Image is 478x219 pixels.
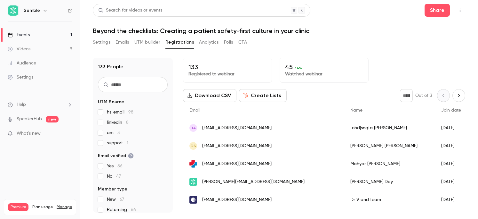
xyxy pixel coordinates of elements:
div: that's worked [87,88,118,94]
a: SpeakerHub [17,116,42,122]
div: I will check why you didn't see them in the backstage [10,122,100,134]
span: Plan usage [32,205,53,210]
div: Salim says… [5,14,123,39]
img: semble.io [189,178,197,186]
span: New [107,196,124,203]
div: [DATE] [435,137,467,155]
button: Start recording [41,190,46,196]
button: Upload attachment [10,190,15,196]
span: Returning [107,206,136,213]
span: No [107,173,121,180]
h6: Semble [24,7,40,14]
div: [DATE] [435,119,467,137]
a: Manage [57,205,72,210]
div: Dr V and team [344,191,435,209]
div: Salim says… [5,118,123,143]
span: Email [189,108,200,113]
div: I will check why you didn't see them in the backstage [5,118,105,138]
span: [EMAIL_ADDRESS][DOMAIN_NAME] [202,143,272,149]
span: Member type [98,186,127,192]
span: [EMAIL_ADDRESS][DOMAIN_NAME] [202,161,272,167]
span: DS [191,143,196,149]
p: Active [31,8,44,14]
button: UTM builder [134,37,160,47]
span: new [46,116,59,122]
button: Settings [93,37,110,47]
div: tohdjsnqta [PERSON_NAME] [344,119,435,137]
div: thanks for jumping on that so quick [PERSON_NAME] [23,143,123,163]
button: Analytics [199,37,219,47]
span: 67 [120,197,124,202]
div: thank you! [88,98,123,113]
div: Audience [8,60,36,66]
span: 3 [117,131,120,135]
span: [PERSON_NAME][EMAIL_ADDRESS][DOMAIN_NAME] [202,179,305,185]
div: [PERSON_NAME] [PERSON_NAME] [344,137,435,155]
span: Help [17,101,26,108]
div: Salim says… [5,65,123,84]
span: Premium [8,203,28,211]
span: 8 [126,120,129,125]
span: What's new [17,130,41,137]
div: [PERSON_NAME] Day [344,173,435,191]
span: 98 [128,110,133,114]
h1: [PERSON_NAME] [31,3,73,8]
div: no [5,65,21,79]
div: you're welcome [5,168,51,182]
h1: Beyond the checklists: Creating a patient safety-first culture in your clinic [93,27,465,35]
button: Registrations [165,37,194,47]
span: 66 [131,207,136,212]
div: Settings [8,74,33,80]
img: Profile image for Salim [18,4,28,14]
button: CTA [238,37,247,47]
button: Emoji picker [20,190,25,196]
button: Download CSV [183,89,236,102]
div: Salim says… [5,168,123,197]
p: 45 [285,63,363,71]
span: Yes [107,163,123,169]
button: Emails [116,37,129,47]
p: Out of 3 [415,92,432,99]
h1: 133 People [98,63,123,71]
div: i\m live and i'm the admin person - isn't that going to cut the webinar? [28,43,118,56]
div: no [10,69,16,75]
div: [DATE] [435,191,467,209]
iframe: Noticeable Trigger [65,131,72,137]
div: Search for videos or events [98,7,162,14]
span: 34 % [294,66,302,70]
span: 1 [127,141,128,145]
span: 47 [116,174,121,179]
div: user says… [5,84,123,99]
img: westbournemedicalstudios.com [189,196,197,204]
span: UTM Source [98,99,124,105]
img: hhpharmacy.co.uk [189,160,197,168]
div: that's worked [82,84,123,98]
textarea: Message… [5,177,123,188]
button: Share [425,4,450,17]
span: hs_email [107,109,133,115]
span: Join date [441,108,461,113]
div: user says… [5,143,123,168]
div: thank you! [93,102,118,109]
div: [DATE] [435,155,467,173]
button: Send a message… [110,188,120,198]
span: am [107,130,120,136]
span: tA [191,125,196,131]
div: user says… [5,39,123,65]
div: Close [112,3,124,14]
p: Registered to webinar [188,71,267,77]
div: It seems that you have a desync. Could you please refresh the page? [5,14,105,34]
span: Email verified [98,153,134,159]
div: Events [8,32,30,38]
span: support [107,140,128,146]
button: Next page [452,89,465,102]
li: help-dropdown-opener [8,101,72,108]
span: [EMAIL_ADDRESS][DOMAIN_NAME] [202,125,272,131]
div: thanks for jumping on that so quick [PERSON_NAME] [28,147,118,159]
div: [DATE] [435,173,467,191]
p: Watched webinar [285,71,363,77]
div: i\m live and i'm the admin person - isn't that going to cut the webinar? [23,39,123,60]
button: Gif picker [30,190,36,196]
button: Home [100,3,112,15]
div: Mahyar [PERSON_NAME] [344,155,435,173]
